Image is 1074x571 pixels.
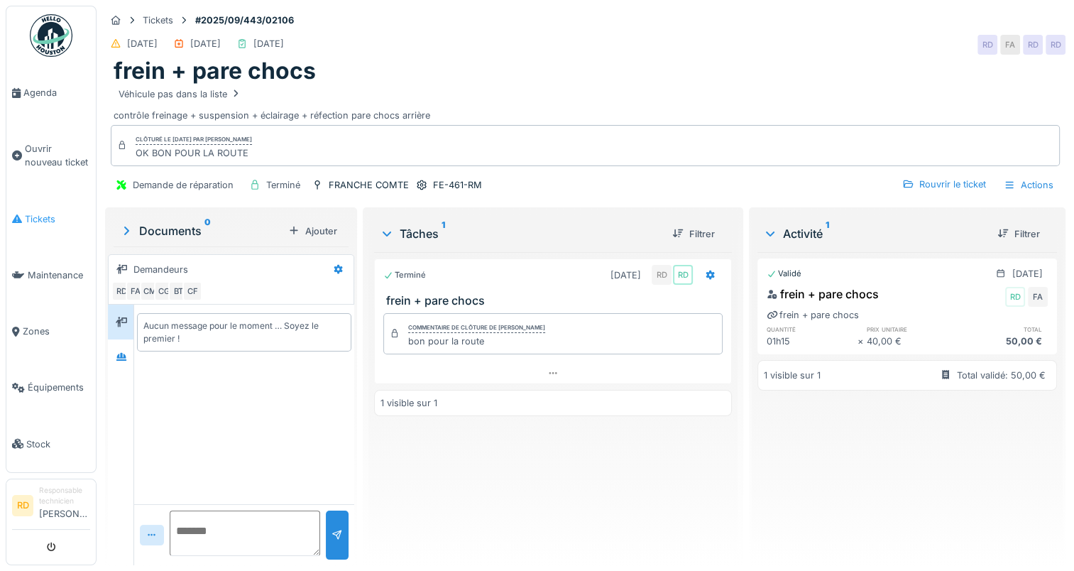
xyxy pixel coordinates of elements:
[25,142,90,169] span: Ouvrir nouveau ticket
[673,265,693,285] div: RD
[204,222,211,239] sup: 0
[6,359,96,415] a: Équipements
[168,281,188,301] div: BT
[190,13,300,27] strong: #2025/09/443/02106
[143,320,345,345] div: Aucun message pour le moment … Soyez le premier !
[767,308,859,322] div: frein + pare chocs
[23,325,90,338] span: Zones
[1046,35,1065,55] div: RD
[1028,287,1048,307] div: FA
[266,178,300,192] div: Terminé
[767,268,801,280] div: Validé
[136,146,252,160] div: OK BON POUR LA ROUTE
[1005,287,1025,307] div: RD
[136,135,252,145] div: Clôturé le [DATE] par [PERSON_NAME]
[154,281,174,301] div: CG
[867,325,958,334] h6: prix unitaire
[867,335,958,348] div: 40,00 €
[39,485,90,526] li: [PERSON_NAME]
[140,281,160,301] div: CM
[30,14,72,57] img: Badge_color-CXgf-gQk.svg
[386,294,725,308] h3: frein + pare chocs
[767,285,879,303] div: frein + pare chocs
[126,281,146,301] div: FA
[114,85,1057,122] div: contrôle freinage + suspension + éclairage + réfection pare chocs arrière
[6,247,96,303] a: Maintenance
[133,263,188,276] div: Demandeurs
[12,485,90,530] a: RD Responsable technicien[PERSON_NAME]
[957,335,1048,348] div: 50,00 €
[408,335,545,348] div: bon pour la route
[977,35,997,55] div: RD
[6,416,96,472] a: Stock
[25,212,90,226] span: Tickets
[992,224,1046,244] div: Filtrer
[114,58,316,85] h1: frein + pare chocs
[127,37,158,50] div: [DATE]
[408,323,545,333] div: Commentaire de clôture de [PERSON_NAME]
[442,225,445,242] sup: 1
[283,222,343,241] div: Ajouter
[383,269,426,281] div: Terminé
[28,381,90,394] span: Équipements
[6,191,96,247] a: Tickets
[119,87,241,101] div: Véhicule pas dans la liste
[329,178,409,192] div: FRANCHE COMTE
[6,303,96,359] a: Zones
[433,178,482,192] div: FE-461-RM
[763,225,986,242] div: Activité
[380,225,661,242] div: Tâches
[1012,267,1043,281] div: [DATE]
[997,175,1060,195] div: Actions
[380,396,437,410] div: 1 visible sur 1
[6,65,96,121] a: Agenda
[1000,35,1020,55] div: FA
[28,268,90,282] span: Maintenance
[39,485,90,507] div: Responsable technicien
[857,335,867,348] div: ×
[957,325,1048,334] h6: total
[182,281,202,301] div: CF
[190,37,221,50] div: [DATE]
[652,265,672,285] div: RD
[6,121,96,190] a: Ouvrir nouveau ticket
[23,86,90,99] span: Agenda
[767,325,857,334] h6: quantité
[1023,35,1043,55] div: RD
[12,495,33,516] li: RD
[767,335,857,348] div: 01h15
[826,225,829,242] sup: 1
[119,222,283,239] div: Documents
[667,224,720,244] div: Filtrer
[897,175,992,194] div: Rouvrir le ticket
[253,37,284,50] div: [DATE]
[133,178,234,192] div: Demande de réparation
[111,281,131,301] div: RD
[26,437,90,451] span: Stock
[957,369,1046,382] div: Total validé: 50,00 €
[610,268,641,282] div: [DATE]
[764,369,821,382] div: 1 visible sur 1
[143,13,173,27] div: Tickets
